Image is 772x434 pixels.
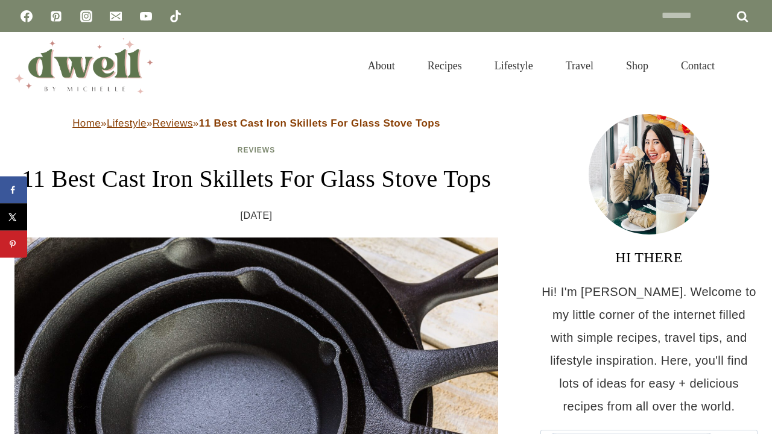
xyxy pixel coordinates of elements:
h3: HI THERE [540,247,758,268]
h1: 11 Best Cast Iron Skillets For Glass Stove Tops [14,161,498,197]
a: Shop [610,45,665,87]
a: Facebook [14,4,39,28]
a: Reviews [153,118,193,129]
a: YouTube [134,4,158,28]
a: Pinterest [44,4,68,28]
a: Lifestyle [107,118,147,129]
a: Contact [665,45,731,87]
a: Recipes [411,45,478,87]
a: Lifestyle [478,45,549,87]
a: Email [104,4,128,28]
strong: 11 Best Cast Iron Skillets For Glass Stove Tops [199,118,440,129]
span: » » » [72,118,440,129]
nav: Primary Navigation [352,45,731,87]
img: DWELL by michelle [14,38,153,93]
a: Home [72,118,101,129]
time: [DATE] [241,207,273,225]
p: Hi! I'm [PERSON_NAME]. Welcome to my little corner of the internet filled with simple recipes, tr... [540,280,758,418]
a: About [352,45,411,87]
a: TikTok [163,4,188,28]
button: View Search Form [737,55,758,76]
a: Travel [549,45,610,87]
a: Reviews [238,146,275,154]
a: Instagram [74,4,98,28]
